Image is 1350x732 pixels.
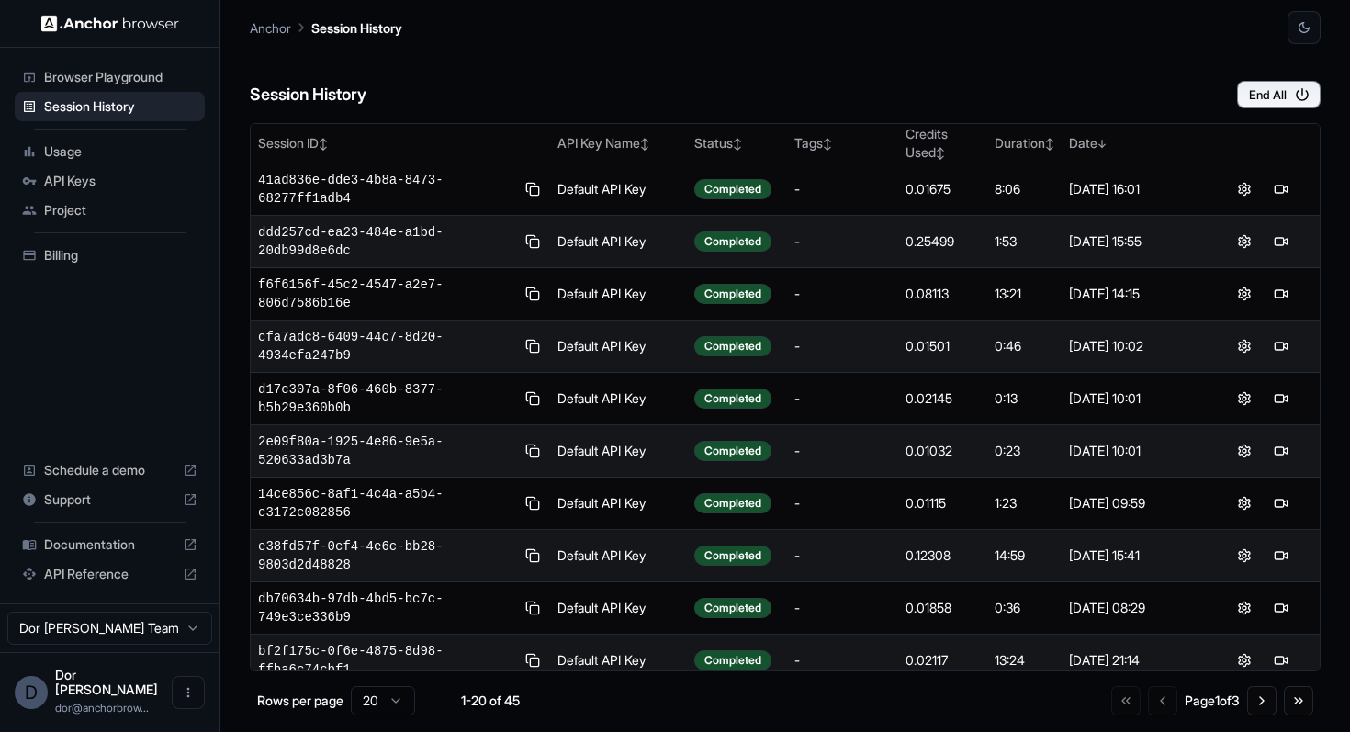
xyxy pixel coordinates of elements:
[1069,442,1198,460] div: [DATE] 10:01
[995,232,1054,251] div: 1:53
[1069,651,1198,670] div: [DATE] 21:14
[258,380,515,417] span: d17c307a-8f06-460b-8377-b5b29e360b0b
[1069,285,1198,303] div: [DATE] 14:15
[995,389,1054,408] div: 0:13
[1069,494,1198,512] div: [DATE] 09:59
[1069,232,1198,251] div: [DATE] 15:55
[15,456,205,485] div: Schedule a demo
[694,493,771,513] div: Completed
[1069,134,1198,152] div: Date
[15,137,205,166] div: Usage
[694,546,771,566] div: Completed
[44,490,175,509] span: Support
[319,137,328,151] span: ↕
[794,494,891,512] div: -
[15,92,205,121] div: Session History
[906,285,979,303] div: 0.08113
[794,442,891,460] div: -
[906,442,979,460] div: 0.01032
[794,180,891,198] div: -
[557,134,680,152] div: API Key Name
[44,565,175,583] span: API Reference
[550,163,687,216] td: Default API Key
[550,373,687,425] td: Default API Key
[258,485,515,522] span: 14ce856c-8af1-4c4a-a5b4-c3172c082856
[250,17,402,38] nav: breadcrumb
[1069,389,1198,408] div: [DATE] 10:01
[44,172,197,190] span: API Keys
[44,535,175,554] span: Documentation
[550,530,687,582] td: Default API Key
[311,18,402,38] p: Session History
[1237,81,1321,108] button: End All
[15,559,205,589] div: API Reference
[936,146,945,160] span: ↕
[1045,137,1054,151] span: ↕
[550,216,687,268] td: Default API Key
[550,635,687,687] td: Default API Key
[15,166,205,196] div: API Keys
[794,337,891,355] div: -
[794,651,891,670] div: -
[1069,546,1198,565] div: [DATE] 15:41
[250,18,291,38] p: Anchor
[257,692,343,710] p: Rows per page
[1185,692,1240,710] div: Page 1 of 3
[550,425,687,478] td: Default API Key
[258,642,515,679] span: bf2f175c-0f6e-4875-8d98-ffba6c74cbf1
[15,62,205,92] div: Browser Playground
[1069,180,1198,198] div: [DATE] 16:01
[694,134,780,152] div: Status
[258,134,543,152] div: Session ID
[694,650,771,670] div: Completed
[44,97,197,116] span: Session History
[694,179,771,199] div: Completed
[906,232,979,251] div: 0.25499
[15,676,48,709] div: D
[995,134,1054,152] div: Duration
[906,125,979,162] div: Credits Used
[906,546,979,565] div: 0.12308
[906,599,979,617] div: 0.01858
[794,232,891,251] div: -
[41,15,179,32] img: Anchor Logo
[1069,337,1198,355] div: [DATE] 10:02
[995,546,1054,565] div: 14:59
[995,180,1054,198] div: 8:06
[55,667,158,697] span: Dor Dankner
[1069,599,1198,617] div: [DATE] 08:29
[15,485,205,514] div: Support
[794,599,891,617] div: -
[995,599,1054,617] div: 0:36
[794,134,891,152] div: Tags
[15,196,205,225] div: Project
[44,461,175,479] span: Schedule a demo
[550,582,687,635] td: Default API Key
[694,336,771,356] div: Completed
[258,537,515,574] span: e38fd57f-0cf4-4e6c-bb28-9803d2d48828
[1097,137,1107,151] span: ↓
[44,246,197,265] span: Billing
[15,241,205,270] div: Billing
[258,433,515,469] span: 2e09f80a-1925-4e86-9e5a-520633ad3b7a
[995,442,1054,460] div: 0:23
[906,494,979,512] div: 0.01115
[995,337,1054,355] div: 0:46
[906,389,979,408] div: 0.02145
[44,142,197,161] span: Usage
[694,441,771,461] div: Completed
[258,223,515,260] span: ddd257cd-ea23-484e-a1bd-20db99d8e6dc
[694,389,771,409] div: Completed
[258,171,515,208] span: 41ad836e-dde3-4b8a-8473-68277ff1adb4
[550,268,687,321] td: Default API Key
[44,68,197,86] span: Browser Playground
[258,328,515,365] span: cfa7adc8-6409-44c7-8d20-4934efa247b9
[995,494,1054,512] div: 1:23
[694,284,771,304] div: Completed
[640,137,649,151] span: ↕
[823,137,832,151] span: ↕
[995,651,1054,670] div: 13:24
[55,701,149,715] span: dor@anchorbrowser.io
[906,180,979,198] div: 0.01675
[444,692,536,710] div: 1-20 of 45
